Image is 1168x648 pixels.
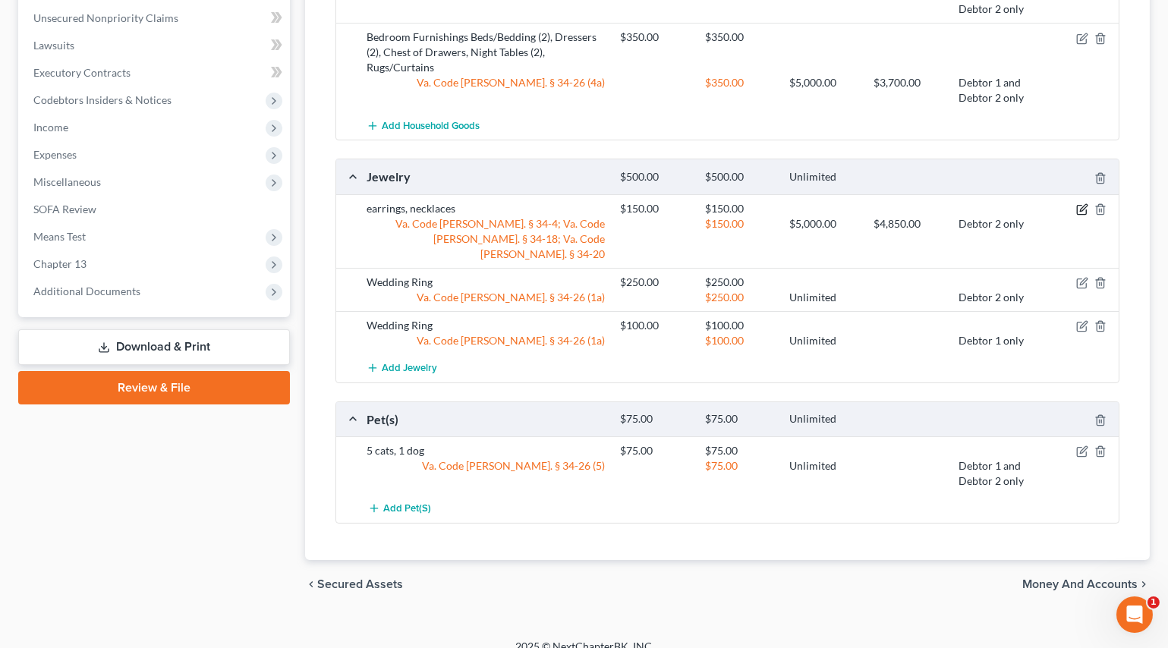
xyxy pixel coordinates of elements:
[867,75,951,105] div: $3,700.00
[697,201,782,216] div: $150.00
[782,458,866,489] div: Unlimited
[367,495,433,523] button: Add Pet(s)
[33,11,178,24] span: Unsecured Nonpriority Claims
[33,121,68,134] span: Income
[697,216,782,231] div: $150.00
[21,59,290,87] a: Executory Contracts
[951,75,1035,105] div: Debtor 1 and Debtor 2 only
[782,412,866,426] div: Unlimited
[782,170,866,184] div: Unlimited
[612,443,697,458] div: $75.00
[1148,596,1160,609] span: 1
[33,230,86,243] span: Means Test
[697,290,782,305] div: $250.00
[612,412,697,426] div: $75.00
[382,362,437,374] span: Add Jewelry
[612,30,697,45] div: $350.00
[697,412,782,426] div: $75.00
[782,333,866,348] div: Unlimited
[18,329,290,365] a: Download & Print
[359,201,612,216] div: earrings, necklaces
[367,112,480,140] button: Add Household Goods
[697,458,782,489] div: $75.00
[697,275,782,290] div: $250.00
[612,318,697,333] div: $100.00
[1138,578,1150,590] i: chevron_right
[697,170,782,184] div: $500.00
[382,120,480,132] span: Add Household Goods
[18,371,290,404] a: Review & File
[951,458,1035,489] div: Debtor 1 and Debtor 2 only
[951,216,1035,231] div: Debtor 2 only
[21,5,290,32] a: Unsecured Nonpriority Claims
[612,275,697,290] div: $250.00
[383,503,431,515] span: Add Pet(s)
[1022,578,1138,590] span: Money and Accounts
[317,578,403,590] span: Secured Assets
[359,290,612,305] div: Va. Code [PERSON_NAME]. § 34-26 (1a)
[305,578,317,590] i: chevron_left
[782,75,866,105] div: $5,000.00
[697,30,782,45] div: $350.00
[33,175,101,188] span: Miscellaneous
[867,216,951,231] div: $4,850.00
[359,318,612,333] div: Wedding Ring
[33,66,131,79] span: Executory Contracts
[697,443,782,458] div: $75.00
[359,30,612,75] div: Bedroom Furnishings Beds/Bedding (2), Dressers (2), Chest of Drawers, Night Tables (2), Rugs/Curt...
[1022,578,1150,590] button: Money and Accounts chevron_right
[359,75,612,105] div: Va. Code [PERSON_NAME]. § 34-26 (4a)
[782,216,866,231] div: $5,000.00
[367,354,437,382] button: Add Jewelry
[359,443,612,458] div: 5 cats, 1 dog
[359,411,612,427] div: Pet(s)
[1116,596,1153,633] iframe: Intercom live chat
[782,290,866,305] div: Unlimited
[33,257,87,270] span: Chapter 13
[612,170,697,184] div: $500.00
[33,203,96,215] span: SOFA Review
[359,168,612,184] div: Jewelry
[359,333,612,348] div: Va. Code [PERSON_NAME]. § 34-26 (1a)
[33,93,172,106] span: Codebtors Insiders & Notices
[697,75,782,105] div: $350.00
[33,39,74,52] span: Lawsuits
[697,318,782,333] div: $100.00
[359,216,612,262] div: Va. Code [PERSON_NAME]. § 34-4; Va. Code [PERSON_NAME]. § 34-18; Va. Code [PERSON_NAME]. § 34-20
[359,458,612,489] div: Va. Code [PERSON_NAME]. § 34-26 (5)
[305,578,403,590] button: chevron_left Secured Assets
[951,333,1035,348] div: Debtor 1 only
[33,148,77,161] span: Expenses
[21,32,290,59] a: Lawsuits
[359,275,612,290] div: Wedding Ring
[612,201,697,216] div: $150.00
[33,285,140,297] span: Additional Documents
[951,290,1035,305] div: Debtor 2 only
[697,333,782,348] div: $100.00
[21,196,290,223] a: SOFA Review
